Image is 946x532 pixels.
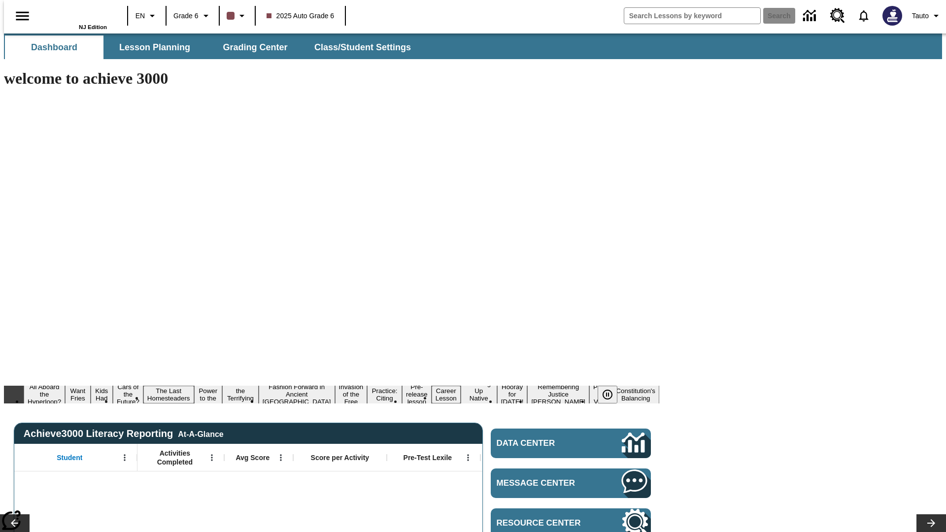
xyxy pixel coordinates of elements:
[598,386,617,403] button: Pause
[143,386,194,403] button: Slide 5 The Last Homesteaders
[131,7,163,25] button: Language: EN, Select a language
[178,428,223,439] div: At-A-Glance
[824,2,851,29] a: Resource Center, Will open in new tab
[273,450,288,465] button: Open Menu
[851,3,877,29] a: Notifications
[311,453,370,462] span: Score per Activity
[169,7,216,25] button: Grade: Grade 6, Select a grade
[314,42,411,53] span: Class/Student Settings
[912,11,929,21] span: Tauto
[491,429,651,458] a: Data Center
[4,35,420,59] div: SubNavbar
[31,42,77,53] span: Dashboard
[612,378,659,411] button: Slide 17 The Constitution's Balancing Act
[91,371,113,418] button: Slide 3 Dirty Jobs Kids Had To Do
[882,6,902,26] img: Avatar
[589,382,612,407] button: Slide 16 Point of View
[65,371,90,418] button: Slide 2 Do You Want Fries With That?
[259,382,335,407] button: Slide 8 Fashion Forward in Ancient Rome
[306,35,419,59] button: Class/Student Settings
[43,3,107,30] div: Home
[135,11,145,21] span: EN
[24,382,65,407] button: Slide 1 All Aboard the Hyperloop?
[624,8,760,24] input: search field
[223,7,252,25] button: Class color is dark brown. Change class color
[908,7,946,25] button: Profile/Settings
[916,514,946,532] button: Lesson carousel, Next
[4,69,659,88] h1: welcome to achieve 3000
[797,2,824,30] a: Data Center
[142,449,207,466] span: Activities Completed
[194,378,223,411] button: Slide 6 Solar Power to the People
[236,453,270,462] span: Avg Score
[117,450,132,465] button: Open Menu
[204,450,219,465] button: Open Menu
[105,35,204,59] button: Lesson Planning
[367,378,402,411] button: Slide 10 Mixed Practice: Citing Evidence
[461,450,475,465] button: Open Menu
[4,33,942,59] div: SubNavbar
[497,518,592,528] span: Resource Center
[173,11,199,21] span: Grade 6
[432,386,461,403] button: Slide 12 Career Lesson
[206,35,304,59] button: Grading Center
[497,438,589,448] span: Data Center
[497,478,592,488] span: Message Center
[497,382,528,407] button: Slide 14 Hooray for Constitution Day!
[267,11,335,21] span: 2025 Auto Grade 6
[57,453,82,462] span: Student
[5,35,103,59] button: Dashboard
[598,386,627,403] div: Pause
[119,42,190,53] span: Lesson Planning
[461,378,497,411] button: Slide 13 Cooking Up Native Traditions
[43,4,107,24] a: Home
[402,382,432,407] button: Slide 11 Pre-release lesson
[223,42,287,53] span: Grading Center
[335,374,368,414] button: Slide 9 The Invasion of the Free CD
[8,1,37,31] button: Open side menu
[79,24,107,30] span: NJ Edition
[113,382,143,407] button: Slide 4 Cars of the Future?
[404,453,452,462] span: Pre-Test Lexile
[491,468,651,498] a: Message Center
[24,428,224,439] span: Achieve3000 Literacy Reporting
[877,3,908,29] button: Select a new avatar
[527,382,589,407] button: Slide 15 Remembering Justice O'Connor
[222,378,259,411] button: Slide 7 Attack of the Terrifying Tomatoes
